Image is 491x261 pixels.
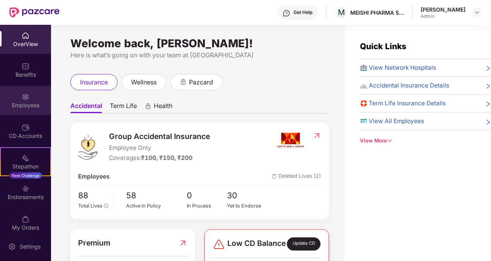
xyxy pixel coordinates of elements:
[109,153,210,163] div: Coverages:
[78,237,110,249] span: Premium
[70,40,329,46] div: Welcome back, [PERSON_NAME]!
[141,154,193,161] span: ₹100, ₹150, ₹200
[360,41,406,51] span: Quick Links
[126,202,187,210] div: Active in Policy
[485,82,491,90] span: right
[287,237,321,251] div: Update CD
[22,215,29,223] img: svg+xml;base64,PHN2ZyBpZD0iTXlfT3JkZXJzIiBkYXRhLW5hbWU9Ik15IE9yZGVycyIgeG1sbnM9Imh0dHA6Ly93d3cudz...
[485,118,491,126] span: right
[9,7,60,17] img: New Pazcare Logo
[22,185,29,192] img: svg+xml;base64,PHN2ZyBpZD0iRW5kb3JzZW1lbnRzIiB4bWxucz0iaHR0cDovL3d3dy53My5vcmcvMjAwMC9zdmciIHdpZH...
[22,93,29,101] img: svg+xml;base64,PHN2ZyBpZD0iRW1wbG95ZWVzIiB4bWxucz0iaHR0cDovL3d3dy53My5vcmcvMjAwMC9zdmciIHdpZHRoPS...
[17,243,43,251] div: Settings
[213,238,225,251] img: svg+xml;base64,PHN2ZyBpZD0iRGFuZ2VyLTMyeDMyIiB4bWxucz0iaHR0cDovL3d3dy53My5vcmcvMjAwMC9zdmciIHdpZH...
[104,204,108,208] span: info-circle
[272,174,277,179] img: deleteIcon
[474,9,480,15] img: svg+xml;base64,PHN2ZyBpZD0iRHJvcGRvd24tMzJ4MzIiIHhtbG5zPSJodHRwOi8vd3d3LnczLm9yZy8yMDAwL3N2ZyIgd2...
[180,78,187,85] div: animation
[485,65,491,72] span: right
[22,154,29,162] img: svg+xml;base64,PHN2ZyB4bWxucz0iaHR0cDovL3d3dy53My5vcmcvMjAwMC9zdmciIHdpZHRoPSIyMSIgaGVpZ2h0PSIyMC...
[131,77,157,87] span: wellness
[145,103,152,110] div: animation
[80,77,108,87] span: insurance
[8,243,16,251] img: svg+xml;base64,PHN2ZyBpZD0iU2V0dGluZy0yMHgyMCIgeG1sbnM9Imh0dHA6Ly93d3cudzMub3JnLzIwMDAvc3ZnIiB3aW...
[485,100,491,108] span: right
[421,6,465,13] div: [PERSON_NAME]
[110,102,137,113] span: Term Life
[360,137,491,145] div: View More
[276,130,305,150] img: insurerIcon
[227,189,268,202] span: 30
[360,63,436,72] span: 🏥 View Network Hospitals
[272,172,321,181] span: Deleted Lives (2)
[189,77,213,87] span: pazcard
[313,132,321,139] img: RedirectIcon
[22,124,29,131] img: svg+xml;base64,PHN2ZyBpZD0iQ0RfQWNjb3VudHMiIGRhdGEtbmFtZT0iQ0QgQWNjb3VudHMiIHhtbG5zPSJodHRwOi8vd3...
[387,138,392,143] span: down
[350,9,404,16] div: MEISHI PHARMA SERVICES PRIVATE LIMITED
[78,189,109,202] span: 88
[78,135,97,160] img: logo
[187,202,227,210] div: In Process
[421,13,465,19] div: Admin
[22,62,29,70] img: svg+xml;base64,PHN2ZyBpZD0iQmVuZWZpdHMiIHhtbG5zPSJodHRwOi8vd3d3LnczLm9yZy8yMDAwL3N2ZyIgd2lkdGg9Ij...
[360,117,424,126] span: 🪪 View All Employees
[360,81,449,90] span: 🚲 Accidental Insurance Details
[109,143,210,153] span: Employee Only
[126,189,187,202] span: 58
[179,237,187,249] img: RedirectIcon
[360,99,446,108] span: 🛟 Term Life Insurance Details
[78,203,102,209] span: Total Lives
[70,50,329,60] div: Here is what’s going on with your team at [GEOGRAPHIC_DATA]
[22,32,29,39] img: svg+xml;base64,PHN2ZyBpZD0iSG9tZSIgeG1sbnM9Imh0dHA6Ly93d3cudzMub3JnLzIwMDAvc3ZnIiB3aWR0aD0iMjAiIG...
[283,9,290,17] img: svg+xml;base64,PHN2ZyBpZD0iSGVscC0zMngzMiIgeG1sbnM9Imh0dHA6Ly93d3cudzMub3JnLzIwMDAvc3ZnIiB3aWR0aD...
[9,172,42,179] div: New Challenge
[78,172,109,181] span: Employees
[227,202,268,210] div: Yet to Endorse
[338,8,345,17] span: M
[70,102,102,113] span: Accidental
[293,9,312,15] div: Get Help
[227,237,286,251] span: Low CD Balance
[1,163,50,170] div: Stepathon
[109,130,210,142] span: Group Accidental Insurance
[187,189,227,202] span: 0
[154,102,172,113] span: Health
